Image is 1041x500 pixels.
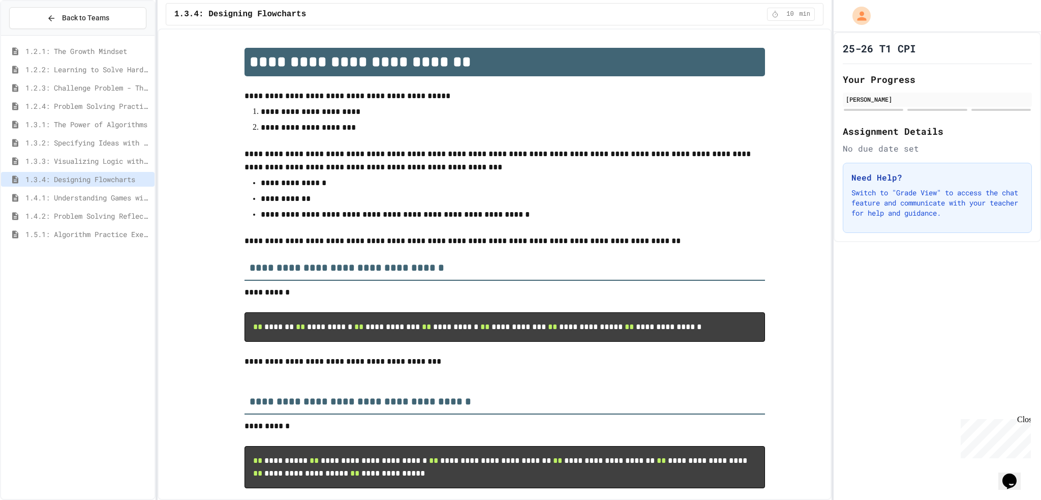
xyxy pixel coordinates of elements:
div: Chat with us now!Close [4,4,70,65]
span: 1.2.1: The Growth Mindset [25,46,150,56]
span: 1.4.2: Problem Solving Reflection [25,211,150,221]
button: Back to Teams [9,7,146,29]
span: 10 [782,10,798,18]
h1: 25-26 T1 CPI [843,41,916,55]
span: min [799,10,810,18]
span: 1.3.4: Designing Flowcharts [174,8,306,20]
h2: Assignment Details [843,124,1032,138]
span: 1.4.1: Understanding Games with Flowcharts [25,192,150,203]
span: 1.2.3: Challenge Problem - The Bridge [25,82,150,93]
div: My Account [842,4,873,27]
div: No due date set [843,142,1032,155]
iframe: chat widget [998,459,1031,490]
span: 1.3.1: The Power of Algorithms [25,119,150,130]
p: Switch to "Grade View" to access the chat feature and communicate with your teacher for help and ... [851,188,1023,218]
iframe: chat widget [957,415,1031,458]
span: 1.2.4: Problem Solving Practice [25,101,150,111]
span: 1.3.2: Specifying Ideas with Pseudocode [25,137,150,148]
div: [PERSON_NAME] [846,95,1029,104]
span: 1.3.4: Designing Flowcharts [25,174,150,185]
span: 1.5.1: Algorithm Practice Exercises [25,229,150,240]
span: 1.3.3: Visualizing Logic with Flowcharts [25,156,150,166]
span: Back to Teams [62,13,109,23]
h2: Your Progress [843,72,1032,86]
span: 1.2.2: Learning to Solve Hard Problems [25,64,150,75]
h3: Need Help? [851,171,1023,184]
